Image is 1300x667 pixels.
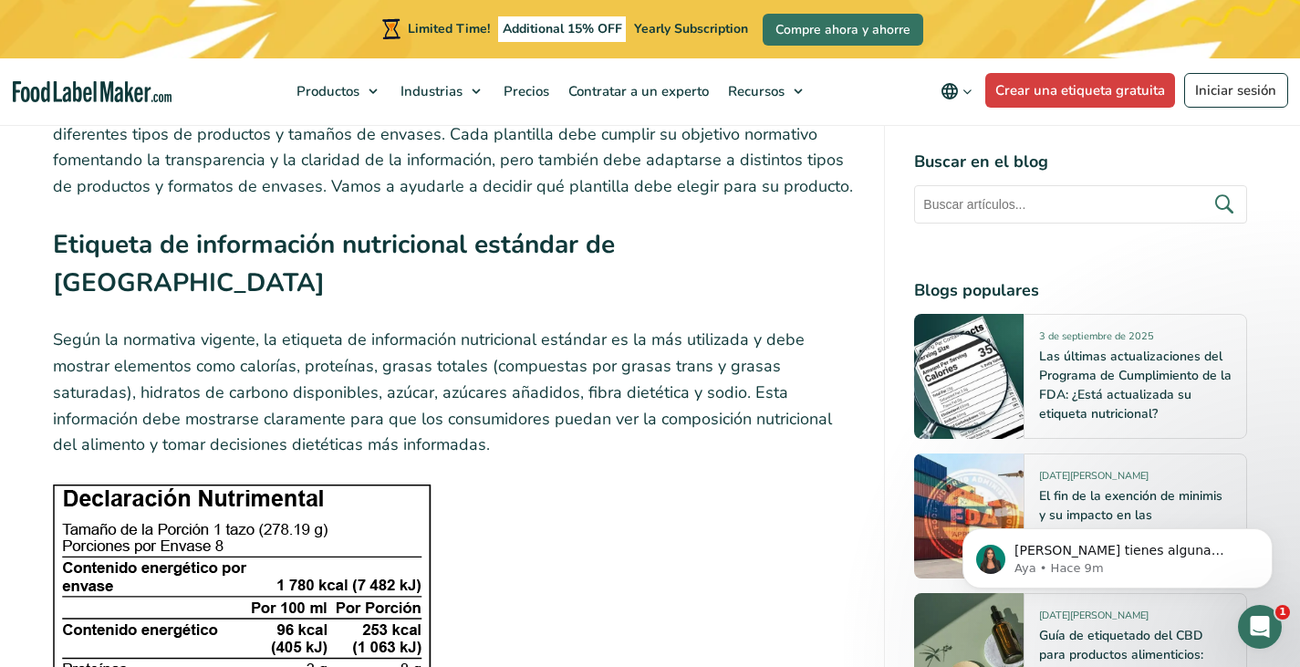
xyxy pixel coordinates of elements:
[498,82,551,100] span: Precios
[395,82,464,100] span: Industrias
[1039,487,1222,562] a: El fin de la exención de minimis y su impacto en las importaciones de alimentos de la FDA
[563,82,711,100] span: Contratar a un experto
[914,278,1247,303] h4: Blogs populares
[53,327,856,458] p: Según la normativa vigente, la etiqueta de información nutricional estándar es la más utilizada y...
[914,150,1247,174] h4: Buscar en el blog
[1275,605,1290,620] span: 1
[291,82,361,100] span: Productos
[287,58,387,124] a: Productos
[763,14,923,46] a: Compre ahora y ahorre
[1039,609,1149,630] span: [DATE][PERSON_NAME]
[391,58,490,124] a: Industrias
[1039,469,1149,490] span: [DATE][PERSON_NAME]
[53,227,615,300] strong: Etiqueta de información nutricional estándar de [GEOGRAPHIC_DATA]
[498,16,627,42] span: Additional 15% OFF
[723,82,786,100] span: Recursos
[494,58,555,124] a: Precios
[914,185,1247,224] input: Buscar artículos...
[408,20,490,37] span: Limited Time!
[1039,348,1232,422] a: Las últimas actualizaciones del Programa de Cumplimiento de la FDA: ¿Está actualizada su etiqueta...
[935,490,1300,618] iframe: Intercom notifications mensaje
[559,58,714,124] a: Contratar a un experto
[1039,329,1154,350] span: 3 de septiembre de 2025
[719,58,812,124] a: Recursos
[928,73,985,109] button: Change language
[985,73,1176,108] a: Crear una etiqueta gratuita
[13,81,172,102] a: Food Label Maker homepage
[1184,73,1288,108] a: Iniciar sesión
[634,20,748,37] span: Yearly Subscription
[1238,605,1282,649] iframe: Intercom live chat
